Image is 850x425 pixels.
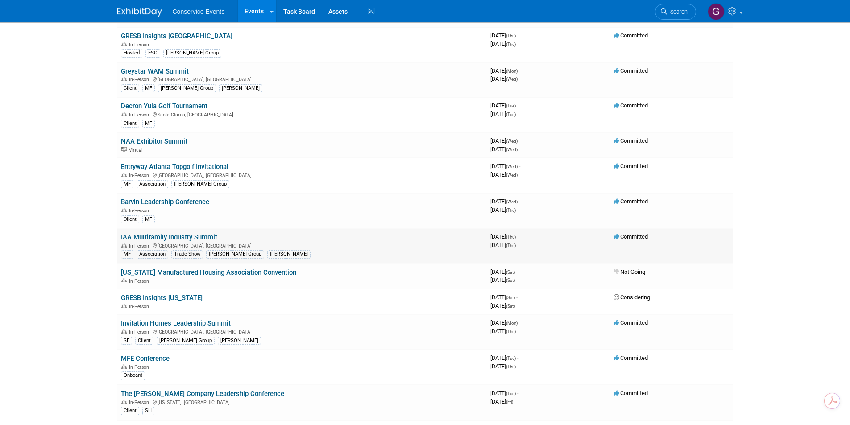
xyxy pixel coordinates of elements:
[121,75,483,83] div: [GEOGRAPHIC_DATA], [GEOGRAPHIC_DATA]
[506,278,515,283] span: (Sat)
[614,32,648,39] span: Committed
[490,302,515,309] span: [DATE]
[121,171,483,178] div: [GEOGRAPHIC_DATA], [GEOGRAPHIC_DATA]
[121,319,231,327] a: Invitation Homes Leadership Summit
[137,250,168,258] div: Association
[121,371,145,380] div: Onboard
[129,147,145,153] span: Virtual
[490,390,518,396] span: [DATE]
[137,180,168,188] div: Association
[121,198,209,206] a: Barvin Leadership Conference
[490,198,520,205] span: [DATE]
[490,137,520,144] span: [DATE]
[614,355,648,361] span: Committed
[121,278,127,283] img: In-Person Event
[267,250,311,258] div: [PERSON_NAME]
[129,400,152,405] span: In-Person
[490,171,518,178] span: [DATE]
[121,102,207,110] a: Decron Yula Golf Tournament
[121,120,139,128] div: Client
[121,233,217,241] a: IAA Multifamily Industry Summit
[142,407,154,415] div: SH
[490,328,516,334] span: [DATE]
[117,8,162,17] img: ExhibitDay
[490,163,520,169] span: [DATE]
[121,84,139,92] div: Client
[708,3,725,20] img: Gayle Reese
[614,319,648,326] span: Committed
[173,8,225,15] span: Conservice Events
[142,84,155,92] div: MF
[129,364,152,370] span: In-Person
[218,337,261,345] div: [PERSON_NAME]
[490,41,516,47] span: [DATE]
[121,355,170,363] a: MFE Conference
[614,268,645,275] span: Not Going
[614,233,648,240] span: Committed
[129,112,152,118] span: In-Person
[135,337,153,345] div: Client
[506,391,516,396] span: (Tue)
[516,268,518,275] span: -
[614,102,648,109] span: Committed
[490,319,520,326] span: [DATE]
[517,102,518,109] span: -
[490,146,518,153] span: [DATE]
[129,304,152,309] span: In-Person
[490,67,520,74] span: [DATE]
[121,250,133,258] div: MF
[490,102,518,109] span: [DATE]
[129,329,152,335] span: In-Person
[121,242,483,249] div: [GEOGRAPHIC_DATA], [GEOGRAPHIC_DATA]
[121,215,139,223] div: Client
[506,69,518,74] span: (Mon)
[121,208,127,212] img: In-Person Event
[519,67,520,74] span: -
[121,173,127,177] img: In-Person Event
[121,32,232,40] a: GRESB Insights [GEOGRAPHIC_DATA]
[506,139,518,144] span: (Wed)
[517,355,518,361] span: -
[517,390,518,396] span: -
[655,4,696,20] a: Search
[516,294,518,301] span: -
[129,278,152,284] span: In-Person
[121,77,127,81] img: In-Person Event
[206,250,264,258] div: [PERSON_NAME] Group
[121,400,127,404] img: In-Person Event
[121,137,187,145] a: NAA Exhibitor Summit
[490,32,518,39] span: [DATE]
[121,67,189,75] a: Greystar WAM Summit
[506,356,516,361] span: (Tue)
[614,67,648,74] span: Committed
[129,77,152,83] span: In-Person
[506,199,518,204] span: (Wed)
[121,364,127,369] img: In-Person Event
[519,319,520,326] span: -
[121,329,127,334] img: In-Person Event
[129,42,152,48] span: In-Person
[506,208,516,213] span: (Thu)
[490,206,516,213] span: [DATE]
[506,33,516,38] span: (Thu)
[490,233,518,240] span: [DATE]
[614,163,648,169] span: Committed
[506,295,515,300] span: (Sat)
[158,84,216,92] div: [PERSON_NAME] Group
[121,49,142,57] div: Hosted
[129,208,152,214] span: In-Person
[121,243,127,248] img: In-Person Event
[121,390,284,398] a: The [PERSON_NAME] Company Leadership Conference
[506,164,518,169] span: (Wed)
[121,294,203,302] a: GRESB Insights [US_STATE]
[506,329,516,334] span: (Thu)
[519,163,520,169] span: -
[517,32,518,39] span: -
[121,328,483,335] div: [GEOGRAPHIC_DATA], [GEOGRAPHIC_DATA]
[490,111,516,117] span: [DATE]
[614,137,648,144] span: Committed
[506,147,518,152] span: (Wed)
[121,407,139,415] div: Client
[517,233,518,240] span: -
[121,398,483,405] div: [US_STATE], [GEOGRAPHIC_DATA]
